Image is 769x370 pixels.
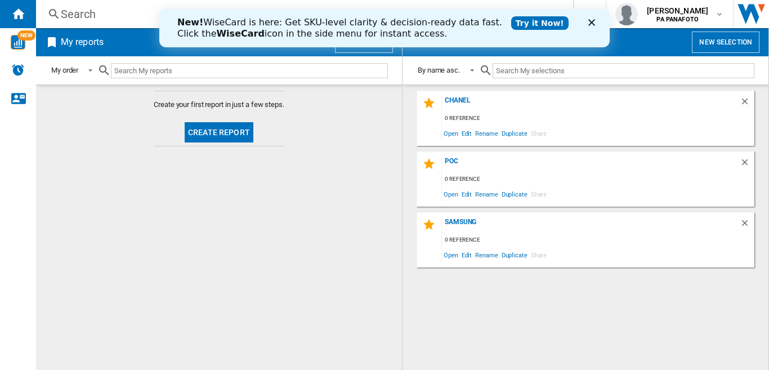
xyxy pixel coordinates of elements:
h2: My reports [59,32,106,53]
span: Share [529,186,549,202]
span: Duplicate [500,247,529,262]
div: SAMSUNG [442,218,740,233]
div: 0 reference [442,172,754,186]
span: Share [529,126,549,141]
span: [PERSON_NAME] [647,5,708,16]
span: Open [442,247,460,262]
b: PA PANAFOTO [656,16,699,23]
div: 0 reference [442,233,754,247]
span: Duplicate [500,126,529,141]
img: alerts-logo.svg [11,63,25,77]
img: profile.jpg [615,3,638,25]
input: Search My selections [493,63,754,78]
div: My order [51,66,78,74]
div: By name asc. [418,66,460,74]
button: Create report [185,122,253,142]
span: Open [442,126,460,141]
img: wise-card.svg [11,35,25,50]
div: 0 reference [442,112,754,126]
span: Create your first report in just a few steps. [154,100,284,110]
button: New selection [692,32,759,53]
span: Rename [473,247,499,262]
span: NEW [17,30,35,41]
div: Delete [740,218,754,233]
span: Share [529,247,549,262]
span: Rename [473,186,499,202]
div: Delete [740,157,754,172]
span: Edit [460,186,474,202]
span: Edit [460,126,474,141]
div: POC [442,157,740,172]
span: Open [442,186,460,202]
span: Rename [473,126,499,141]
input: Search My reports [111,63,388,78]
div: Close [429,10,440,17]
div: Search [61,6,544,22]
iframe: Intercom live chat banner [159,9,610,47]
div: Delete [740,96,754,112]
span: Edit [460,247,474,262]
div: Chanel [442,96,740,112]
span: Duplicate [500,186,529,202]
